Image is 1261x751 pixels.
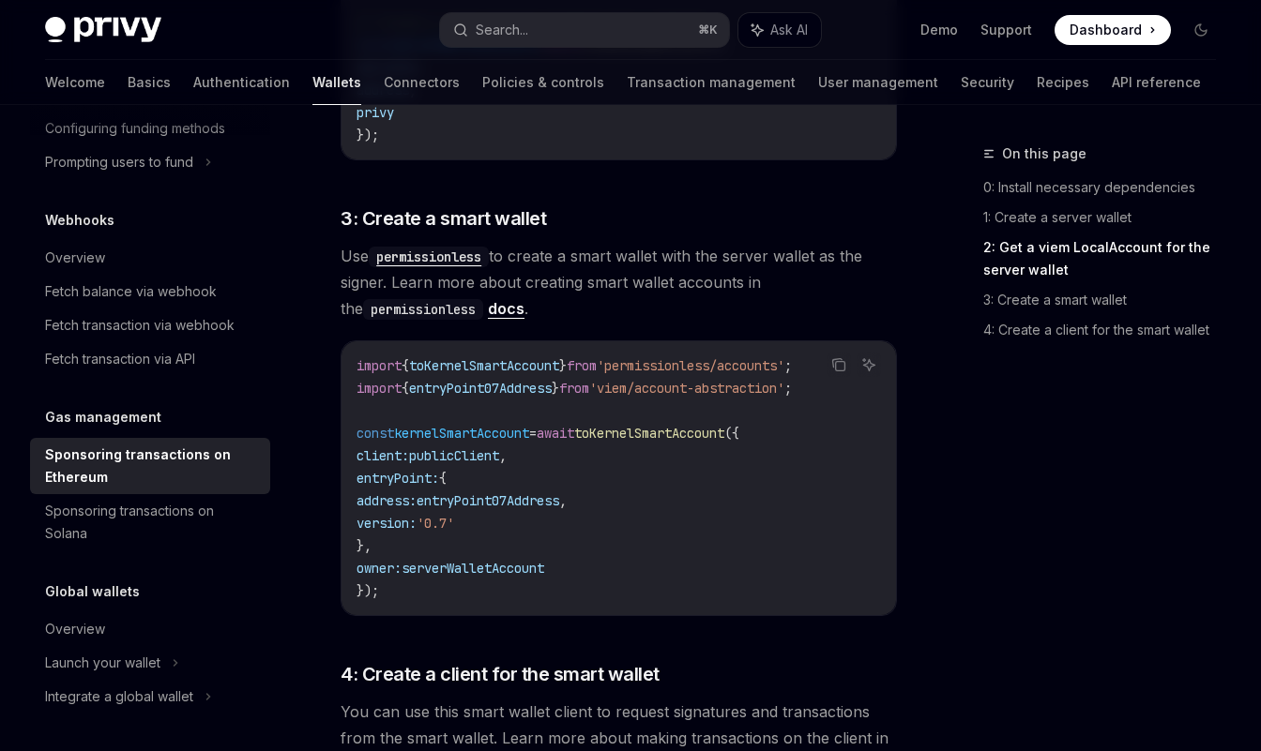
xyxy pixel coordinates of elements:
a: Authentication [193,60,290,105]
a: Support [980,21,1032,39]
div: Sponsoring transactions on Solana [45,500,259,545]
span: toKernelSmartAccount [574,425,724,442]
span: import [357,357,402,374]
span: owner: [357,560,402,577]
div: Sponsoring transactions on Ethereum [45,443,259,488]
div: Overview [45,618,105,640]
button: Ask AI [857,353,881,377]
button: Ask AI [738,13,821,47]
a: Overview [30,612,270,646]
span: await [537,425,574,442]
span: { [402,357,409,374]
span: entryPoint07Address [417,492,559,509]
button: Search...⌘K [440,13,728,47]
span: entryPoint07Address [409,380,552,397]
h5: Gas management [45,406,161,428]
button: Toggle dark mode [1186,15,1216,45]
span: 'viem/account-abstraction' [589,380,784,397]
span: version: [357,515,417,532]
a: Connectors [384,60,460,105]
span: 3: Create a smart wallet [341,205,546,232]
span: { [439,470,447,487]
span: entryPoint: [357,470,439,487]
span: } [552,380,559,397]
a: Wallets [312,60,361,105]
span: Use to create a smart wallet with the server wallet as the signer. Learn more about creating smar... [341,243,897,322]
span: }); [357,582,379,599]
a: Sponsoring transactions on Solana [30,494,270,550]
a: API reference [1112,60,1201,105]
div: Fetch balance via webhook [45,280,217,303]
span: ⌘ K [698,23,718,38]
span: address: [357,492,417,509]
h5: Global wallets [45,580,140,603]
span: privy [357,104,394,121]
span: const [357,425,394,442]
button: Copy the contents from the code block [827,353,851,377]
span: Ask AI [770,21,808,39]
div: Integrate a global wallet [45,685,193,708]
a: Sponsoring transactions on Ethereum [30,438,270,494]
a: Dashboard [1055,15,1171,45]
div: Search... [476,19,528,41]
span: toKernelSmartAccount [409,357,559,374]
a: Transaction management [627,60,796,105]
span: , [559,492,567,509]
h5: Webhooks [45,209,114,232]
span: } [559,357,567,374]
span: 4: Create a client for the smart wallet [341,661,660,687]
a: permissionless [369,247,489,265]
a: 1: Create a server wallet [983,203,1231,233]
span: }); [357,127,379,143]
span: Dashboard [1070,21,1142,39]
span: serverWalletAccount [402,560,544,577]
a: Basics [128,60,171,105]
span: publicClient [409,447,499,464]
div: Fetch transaction via webhook [45,314,235,337]
span: ; [784,357,792,374]
a: 4: Create a client for the smart wallet [983,315,1231,345]
span: import [357,380,402,397]
a: 2: Get a viem LocalAccount for the server wallet [983,233,1231,285]
span: On this page [1002,143,1086,165]
a: Fetch transaction via API [30,342,270,376]
div: Fetch transaction via API [45,348,195,370]
span: ({ [724,425,739,442]
img: dark logo [45,17,161,43]
a: Welcome [45,60,105,105]
code: permissionless [369,247,489,267]
span: { [402,380,409,397]
a: 0: Install necessary dependencies [983,173,1231,203]
span: '0.7' [417,515,454,532]
a: Security [961,60,1014,105]
a: 3: Create a smart wallet [983,285,1231,315]
span: from [559,380,589,397]
a: User management [818,60,938,105]
span: kernelSmartAccount [394,425,529,442]
span: = [529,425,537,442]
a: Policies & controls [482,60,604,105]
span: client: [357,447,409,464]
span: }, [357,537,372,554]
div: Prompting users to fund [45,151,193,173]
span: 'permissionless/accounts' [597,357,784,374]
div: Launch your wallet [45,652,160,674]
a: Recipes [1037,60,1089,105]
a: Overview [30,241,270,275]
a: Fetch balance via webhook [30,275,270,308]
code: permissionless [363,299,483,320]
a: Demo [920,21,958,39]
span: , [499,447,507,464]
span: from [567,357,597,374]
a: docs [488,299,524,319]
span: ; [784,380,792,397]
div: Overview [45,247,105,269]
a: Fetch transaction via webhook [30,308,270,342]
